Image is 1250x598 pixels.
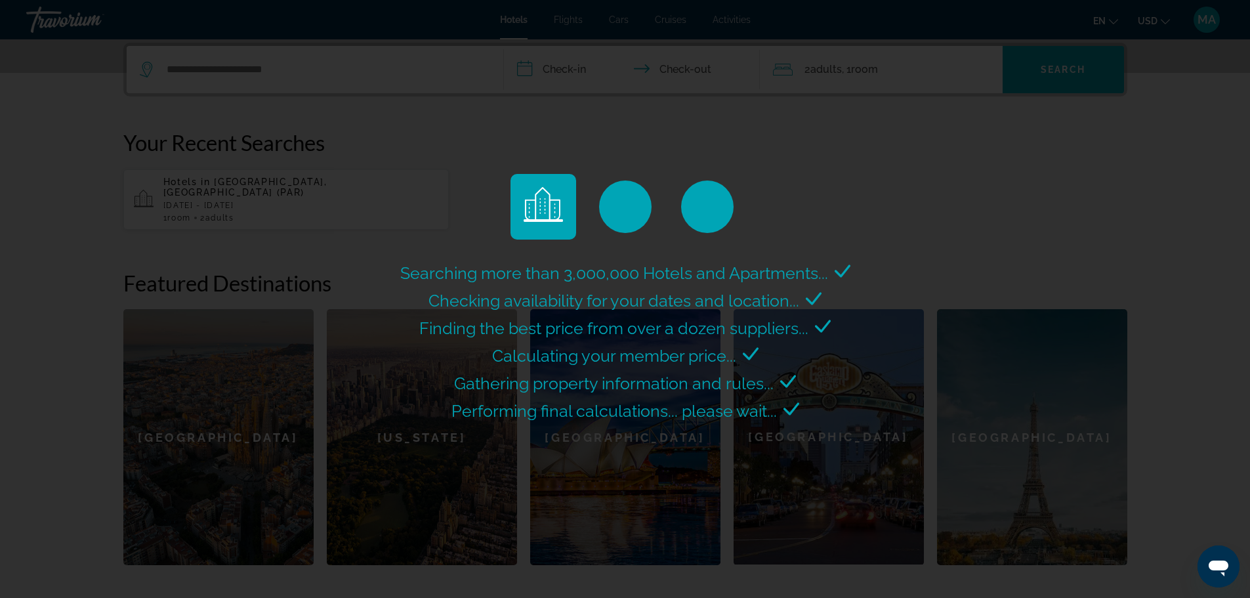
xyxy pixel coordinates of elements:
iframe: Button to launch messaging window [1198,545,1240,587]
span: Finding the best price from over a dozen suppliers... [419,318,808,338]
span: Searching more than 3,000,000 Hotels and Apartments... [400,263,828,283]
span: Gathering property information and rules... [454,374,774,393]
span: Performing final calculations... please wait... [451,401,777,421]
span: Calculating your member price... [492,346,736,366]
span: Checking availability for your dates and location... [428,291,799,310]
